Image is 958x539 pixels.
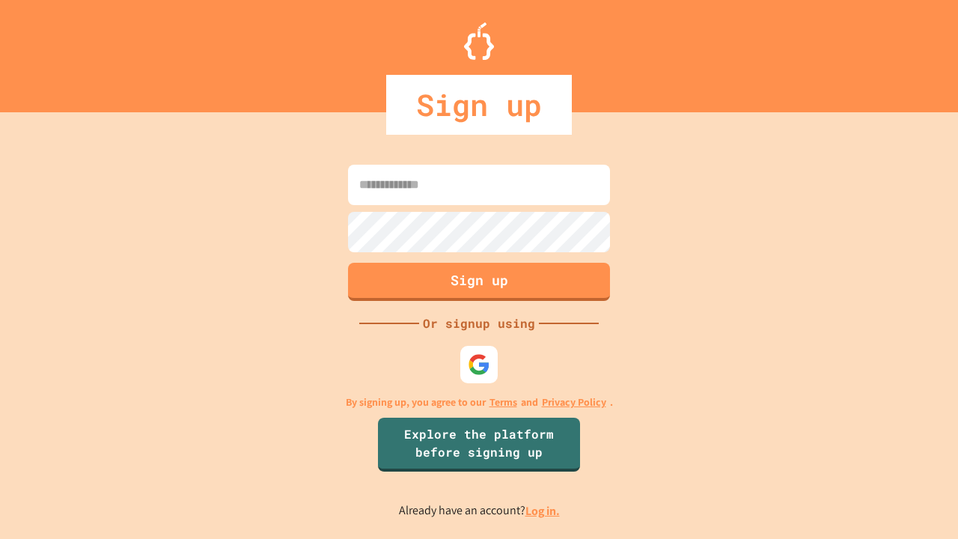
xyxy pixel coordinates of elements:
[489,395,517,410] a: Terms
[399,502,560,520] p: Already have an account?
[468,353,490,376] img: google-icon.svg
[348,263,610,301] button: Sign up
[542,395,606,410] a: Privacy Policy
[419,314,539,332] div: Or signup using
[386,75,572,135] div: Sign up
[346,395,613,410] p: By signing up, you agree to our and .
[378,418,580,472] a: Explore the platform before signing up
[464,22,494,60] img: Logo.svg
[525,503,560,519] a: Log in.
